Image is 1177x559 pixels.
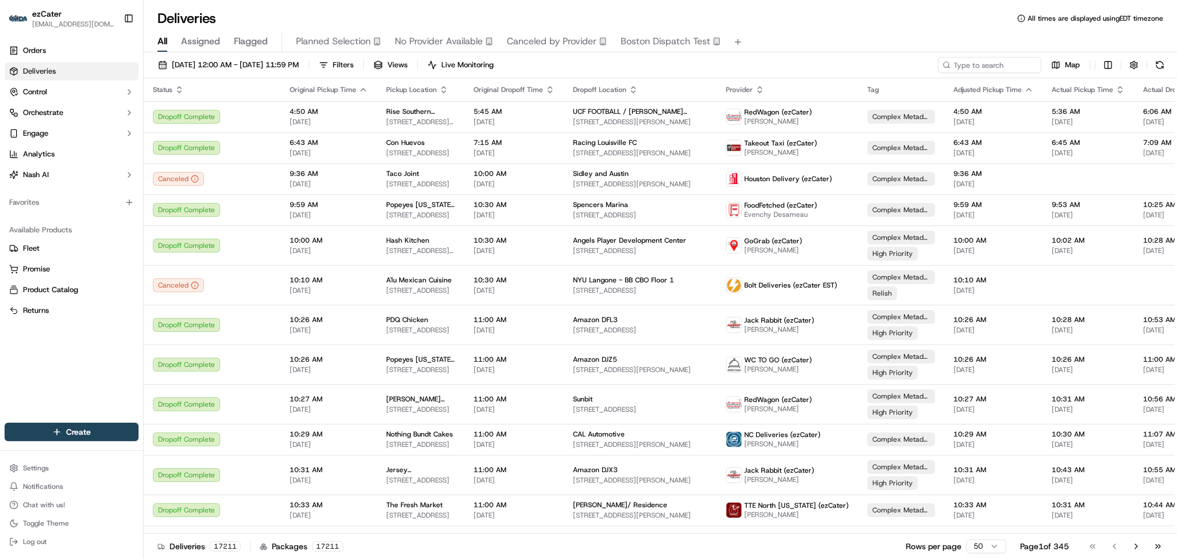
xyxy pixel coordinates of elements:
[386,405,455,414] span: [STREET_ADDRESS]
[1052,465,1125,474] span: 10:43 AM
[9,305,134,316] a: Returns
[23,519,69,528] span: Toggle Theme
[872,368,913,377] span: High Priority
[9,285,134,295] a: Product Catalog
[573,440,707,449] span: [STREET_ADDRESS][PERSON_NAME]
[872,289,892,298] span: Relish
[1052,355,1125,364] span: 10:26 AM
[1052,200,1125,209] span: 9:53 AM
[744,281,837,290] span: Bolt Deliveries (ezCater EST)
[726,109,741,124] img: time_to_eat_nevada_logo
[744,501,849,510] span: TTE North [US_STATE] (ezCater)
[5,301,139,320] button: Returns
[290,200,368,209] span: 9:59 AM
[1052,148,1125,158] span: [DATE]
[23,464,49,473] span: Settings
[573,169,629,178] span: Sidley and Austin
[386,476,455,485] span: [STREET_ADDRESS]
[1052,531,1125,541] span: 10:28 AM
[386,275,452,285] span: A'lu Mexican Cuisine
[210,541,241,552] div: 17211
[474,365,555,374] span: [DATE]
[1052,476,1125,485] span: [DATE]
[9,264,134,274] a: Promise
[953,107,1033,116] span: 4:50 AM
[157,9,216,28] h1: Deliveries
[395,35,483,48] span: No Provider Available
[573,117,707,127] span: [STREET_ADDRESS][PERSON_NAME]
[23,149,55,159] span: Analytics
[872,435,930,444] span: Complex Metadata
[1052,365,1125,374] span: [DATE]
[23,170,49,180] span: Nash AI
[744,510,849,519] span: [PERSON_NAME]
[5,497,139,513] button: Chat with us!
[474,465,555,474] span: 11:00 AM
[386,440,455,449] span: [STREET_ADDRESS]
[953,465,1033,474] span: 10:31 AM
[953,476,1033,485] span: [DATE]
[290,476,368,485] span: [DATE]
[726,357,741,372] img: profile_wctogo_shipday.jpg
[573,355,617,364] span: Amazon DJZ5
[1052,430,1125,439] span: 10:30 AM
[23,305,49,316] span: Returns
[744,236,802,246] span: GoGrab (ezCater)
[23,66,56,76] span: Deliveries
[5,62,139,81] a: Deliveries
[953,315,1033,324] span: 10:26 AM
[386,236,429,245] span: Hash Kitchen
[1052,440,1125,449] span: [DATE]
[474,395,555,404] span: 11:00 AM
[573,395,593,404] span: Sunbit
[290,138,368,147] span: 6:43 AM
[474,138,555,147] span: 7:15 AM
[573,286,707,295] span: [STREET_ADDRESS]
[953,430,1033,439] span: 10:29 AM
[744,210,817,219] span: Evenchy Desameau
[157,35,167,48] span: All
[953,117,1033,127] span: [DATE]
[5,281,139,299] button: Product Catalog
[573,179,707,189] span: [STREET_ADDRESS][PERSON_NAME]
[872,112,930,121] span: Complex Metadata
[474,275,555,285] span: 10:30 AM
[573,210,707,220] span: [STREET_ADDRESS]
[872,408,913,417] span: High Priority
[474,117,555,127] span: [DATE]
[953,355,1033,364] span: 10:26 AM
[1065,60,1080,70] span: Map
[872,392,930,401] span: Complex Metadata
[744,466,814,475] span: Jack Rabbit (ezCater)
[23,500,65,510] span: Chat with us!
[744,325,814,334] span: [PERSON_NAME]
[290,210,368,220] span: [DATE]
[953,85,1022,94] span: Adjusted Pickup Time
[23,537,47,546] span: Log out
[386,107,455,116] span: Rise Southern Biscuits & Righteous Chicken
[386,286,455,295] span: [STREET_ADDRESS]
[1052,117,1125,127] span: [DATE]
[621,35,710,48] span: Boston Dispatch Test
[5,260,139,278] button: Promise
[1052,511,1125,520] span: [DATE]
[290,500,368,510] span: 10:33 AM
[872,506,930,515] span: Complex Metadata
[5,145,139,163] a: Analytics
[386,355,455,364] span: Popeyes [US_STATE] Kitchen
[153,278,204,292] button: Canceled
[872,174,930,183] span: Complex Metadata
[953,200,1033,209] span: 9:59 AM
[726,202,741,217] img: FoodFetched.jpg
[5,515,139,531] button: Toggle Theme
[153,172,204,186] button: Canceled
[726,140,741,155] img: w8AST-1LHTqH2U9y-T1wjPW057DPfhVPr_mtwyTN8Nrd0yBsm6DWIBh-yRWziR2vF5tX=w240-h480-rw
[953,286,1033,295] span: [DATE]
[181,35,220,48] span: Assigned
[573,200,628,209] span: Spencers Marina
[474,476,555,485] span: [DATE]
[386,326,455,335] span: [STREET_ADDRESS]
[573,246,707,255] span: [STREET_ADDRESS]
[386,365,455,374] span: [STREET_ADDRESS]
